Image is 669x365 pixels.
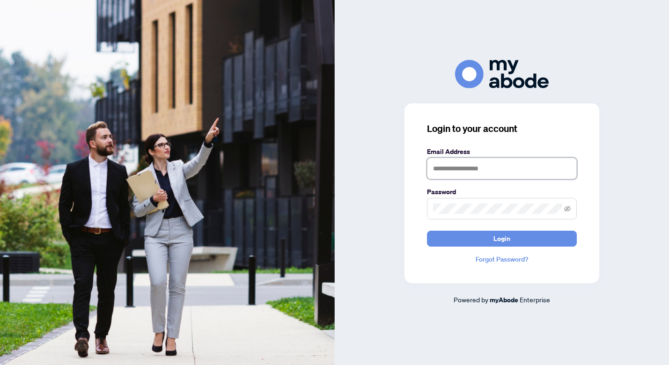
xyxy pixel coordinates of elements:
[427,146,577,157] label: Email Address
[493,231,510,246] span: Login
[454,295,488,304] span: Powered by
[490,295,518,305] a: myAbode
[564,205,571,212] span: eye-invisible
[520,295,550,304] span: Enterprise
[455,60,549,88] img: ma-logo
[427,231,577,247] button: Login
[427,254,577,264] a: Forgot Password?
[427,187,577,197] label: Password
[427,122,577,135] h3: Login to your account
